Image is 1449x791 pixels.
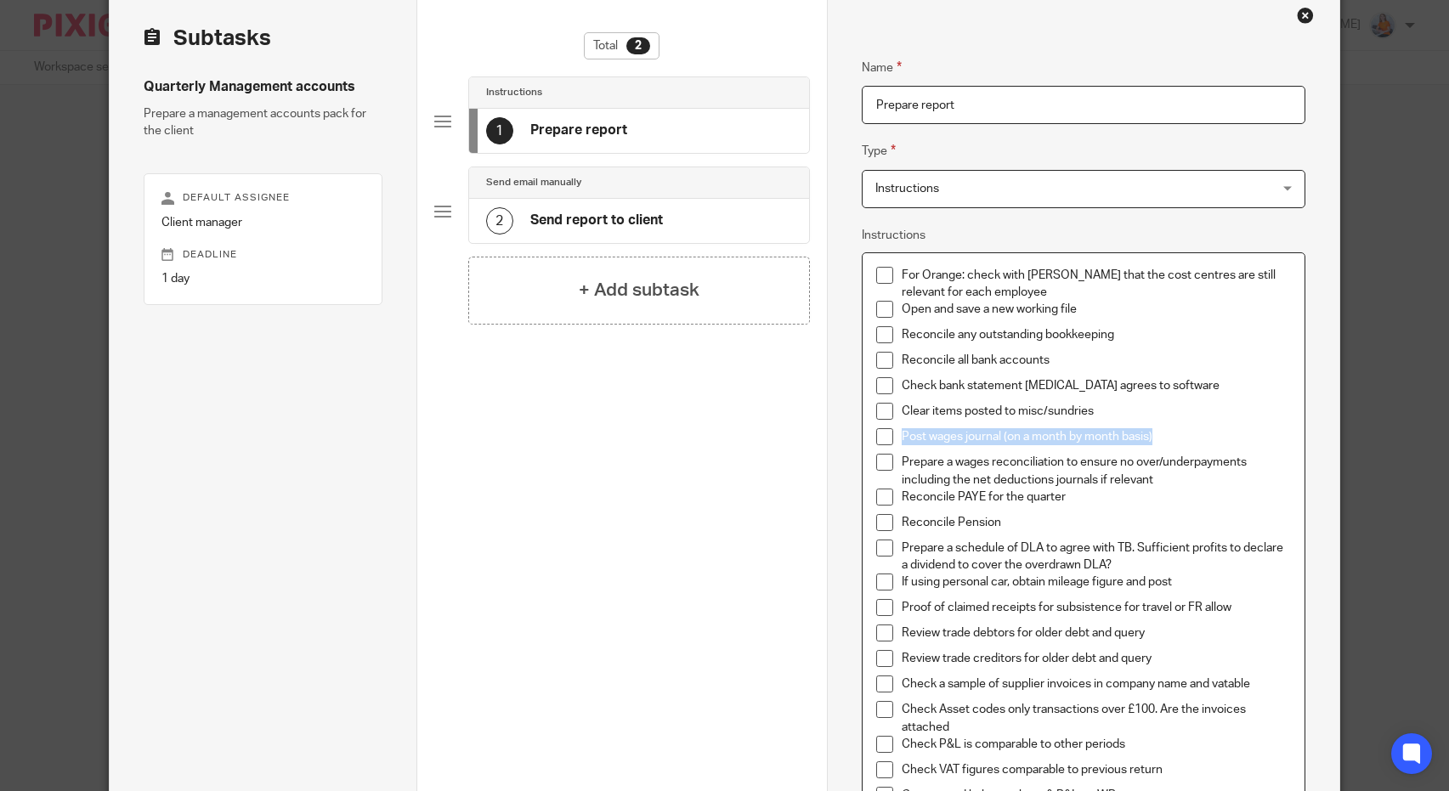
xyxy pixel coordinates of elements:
h4: Send email manually [486,176,581,189]
div: 2 [626,37,650,54]
div: Total [584,32,659,59]
div: 2 [486,207,513,234]
p: Default assignee [161,191,365,205]
p: Client manager [161,214,365,231]
span: Instructions [875,183,939,195]
p: Reconcile all bank accounts [902,352,1291,369]
p: Check VAT figures comparable to previous return [902,761,1291,778]
h2: Subtasks [144,24,271,53]
p: Check bank statement [MEDICAL_DATA] agrees to software [902,377,1291,394]
div: Close this dialog window [1297,7,1314,24]
p: Prepare a schedule of DLA to agree with TB. Sufficient profits to declare a dividend to cover the... [902,540,1291,574]
p: Check P&L is comparable to other periods [902,736,1291,753]
label: Name [862,58,902,77]
h4: Send report to client [530,212,663,229]
div: 1 [486,117,513,144]
h4: Prepare report [530,121,627,139]
p: For Orange: check with [PERSON_NAME] that the cost centres are still relevant for each employee [902,267,1291,302]
p: Reconcile any outstanding bookkeeping [902,326,1291,343]
h4: + Add subtask [579,277,699,303]
p: Deadline [161,248,365,262]
p: Reconcile PAYE for the quarter [902,489,1291,506]
p: Post wages journal (on a month by month basis) [902,428,1291,445]
p: Reconcile Pension [902,514,1291,531]
p: Check Asset codes only transactions over £100. Are the invoices attached [902,701,1291,736]
p: Prepare a management accounts pack for the client [144,105,382,140]
p: If using personal car, obtain mileage figure and post [902,573,1291,590]
p: Review trade debtors for older debt and query [902,624,1291,641]
label: Instructions [862,227,925,244]
p: Clear items posted to misc/sundries [902,403,1291,420]
p: Review trade creditors for older debt and query [902,650,1291,667]
p: 1 day [161,270,365,287]
h4: Instructions [486,86,542,99]
p: Proof of claimed receipts for subsistence for travel or FR allow [902,599,1291,616]
label: Type [862,141,896,161]
p: Open and save a new working file [902,301,1291,318]
p: Prepare a wages reconciliation to ensure no over/underpayments including the net deductions journ... [902,454,1291,489]
p: Check a sample of supplier invoices in company name and vatable [902,675,1291,692]
h4: Quarterly Management accounts [144,78,382,96]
